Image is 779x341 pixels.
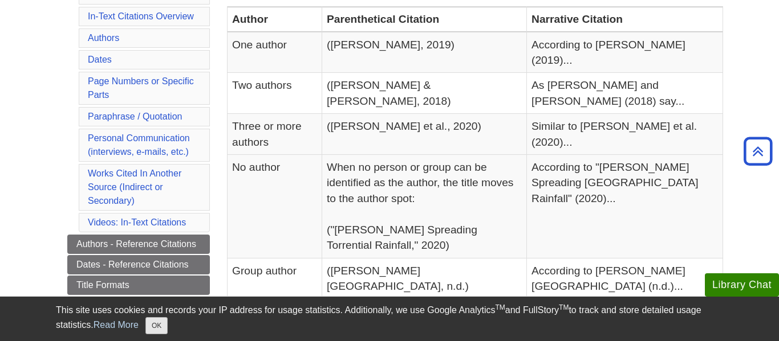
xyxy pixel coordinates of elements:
[527,258,723,299] td: According to [PERSON_NAME][GEOGRAPHIC_DATA] (n.d.)...
[740,143,776,159] a: Back to Top
[527,7,723,32] th: Narrative Citation
[228,7,322,32] th: Author
[527,114,723,155] td: Similar to [PERSON_NAME] et al. (2020)...
[322,32,527,73] td: ([PERSON_NAME], 2019)
[88,217,186,227] a: Videos: In-Text Citations
[527,73,723,114] td: As [PERSON_NAME] and [PERSON_NAME] (2018) say...
[88,76,194,100] a: Page Numbers or Specific Parts
[527,155,723,258] td: According to "[PERSON_NAME] Spreading [GEOGRAPHIC_DATA] Rainfall" (2020)...
[228,114,322,155] td: Three or more authors
[228,32,322,73] td: One author
[228,155,322,258] td: No author
[495,303,505,311] sup: TM
[67,235,210,254] a: Authors - Reference Citations
[559,303,569,311] sup: TM
[67,276,210,295] a: Title Formats
[527,32,723,73] td: According to [PERSON_NAME] (2019)...
[322,114,527,155] td: ([PERSON_NAME] et al., 2020)
[322,7,527,32] th: Parenthetical Citation
[322,258,527,299] td: ([PERSON_NAME][GEOGRAPHIC_DATA], n.d.)
[88,55,112,64] a: Dates
[322,73,527,114] td: ([PERSON_NAME] & [PERSON_NAME], 2018)
[56,303,723,334] div: This site uses cookies and records your IP address for usage statistics. Additionally, we use Goo...
[88,169,181,206] a: Works Cited In Another Source (Indirect or Secondary)
[88,11,194,21] a: In-Text Citations Overview
[705,273,779,297] button: Library Chat
[322,155,527,258] td: When no person or group can be identified as the author, the title moves to the author spot: ("[P...
[67,255,210,274] a: Dates - Reference Citations
[228,258,322,299] td: Group author
[88,133,190,157] a: Personal Communication(interviews, e-mails, etc.)
[88,112,182,121] a: Paraphrase / Quotation
[228,73,322,114] td: Two authors
[145,317,168,334] button: Close
[94,320,139,330] a: Read More
[88,33,119,43] a: Authors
